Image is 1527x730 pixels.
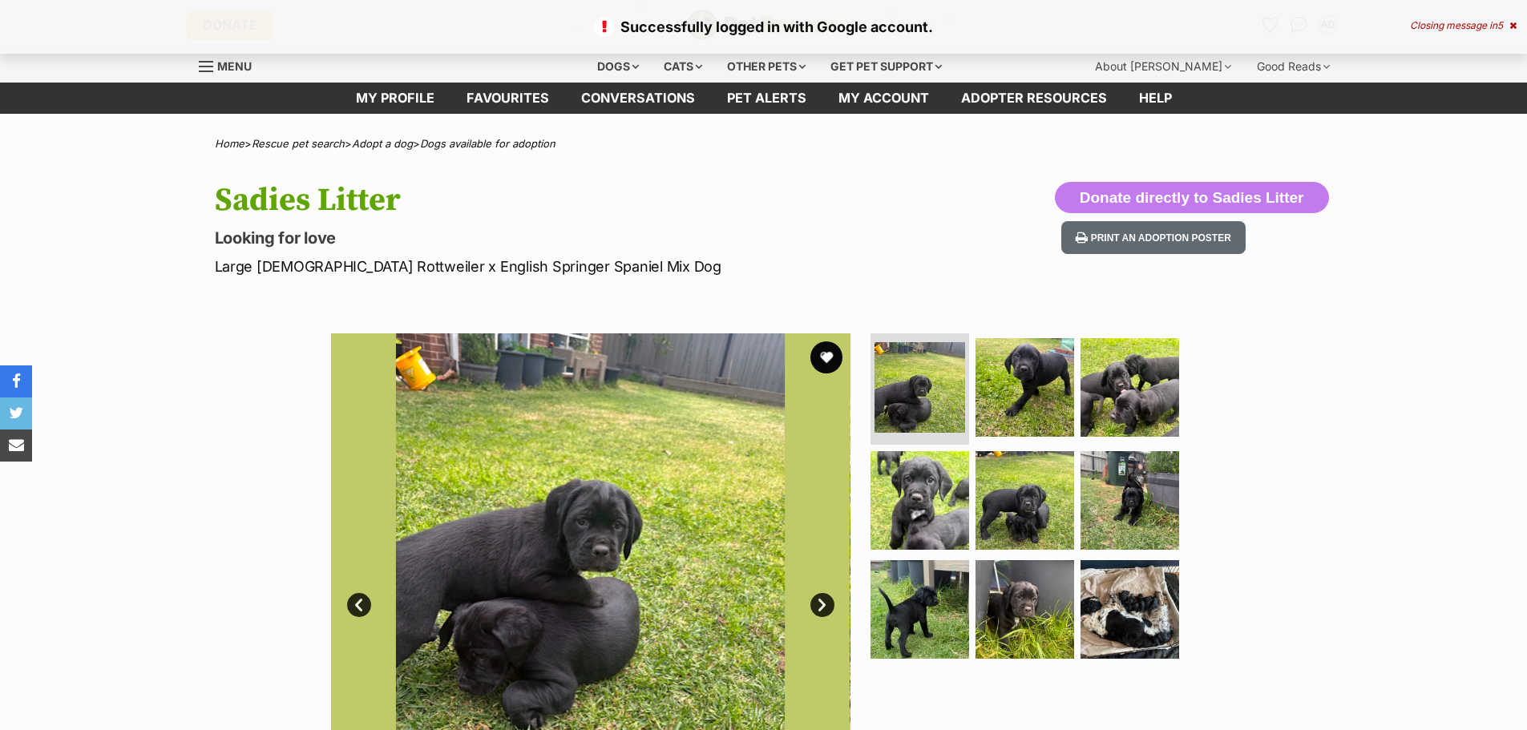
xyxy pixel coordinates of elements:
a: Prev [347,593,371,617]
img: Photo of Sadies Litter [976,560,1074,659]
div: About [PERSON_NAME] [1084,50,1242,83]
p: Large [DEMOGRAPHIC_DATA] Rottweiler x English Springer Spaniel Mix Dog [215,256,893,277]
span: Menu [217,59,252,73]
a: My account [822,83,945,114]
button: favourite [810,341,842,373]
div: Closing message in [1410,20,1517,31]
p: Looking for love [215,227,893,249]
a: Menu [199,50,263,79]
a: Home [215,137,244,150]
img: Photo of Sadies Litter [976,338,1074,437]
a: Rescue pet search [252,137,345,150]
div: Get pet support [819,50,953,83]
a: Next [810,593,834,617]
h1: Sadies Litter [215,182,893,219]
a: conversations [565,83,711,114]
div: Good Reads [1246,50,1341,83]
span: 5 [1497,19,1503,31]
img: Photo of Sadies Litter [871,451,969,550]
a: Adopt a dog [352,137,413,150]
img: Photo of Sadies Litter [875,342,965,433]
button: Donate directly to Sadies Litter [1055,182,1329,214]
a: Favourites [450,83,565,114]
div: > > > [175,138,1353,150]
img: Photo of Sadies Litter [1081,560,1179,659]
button: Print an adoption poster [1061,221,1246,254]
a: Dogs available for adoption [420,137,555,150]
img: Photo of Sadies Litter [976,451,1074,550]
p: Successfully logged in with Google account. [16,16,1511,38]
a: Adopter resources [945,83,1123,114]
a: My profile [340,83,450,114]
div: Dogs [586,50,650,83]
div: Cats [652,50,713,83]
a: Help [1123,83,1188,114]
img: Photo of Sadies Litter [1081,338,1179,437]
img: Photo of Sadies Litter [1081,451,1179,550]
div: Other pets [716,50,817,83]
img: Photo of Sadies Litter [871,560,969,659]
a: Pet alerts [711,83,822,114]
